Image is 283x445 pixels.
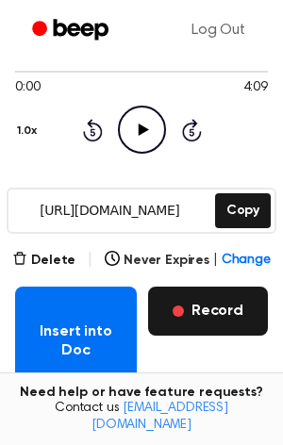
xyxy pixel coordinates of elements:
[105,251,271,271] button: Never Expires|Change
[11,401,272,434] span: Contact us
[148,287,268,336] button: Record
[213,251,218,271] span: |
[173,8,264,53] a: Log Out
[15,115,43,147] button: 1.0x
[15,78,40,98] span: 0:00
[15,287,137,396] button: Insert into Doc
[222,251,271,271] span: Change
[215,193,271,228] button: Copy
[19,12,125,49] a: Beep
[92,402,228,432] a: [EMAIL_ADDRESS][DOMAIN_NAME]
[243,78,268,98] span: 4:09
[87,249,93,272] span: |
[12,251,75,271] button: Delete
